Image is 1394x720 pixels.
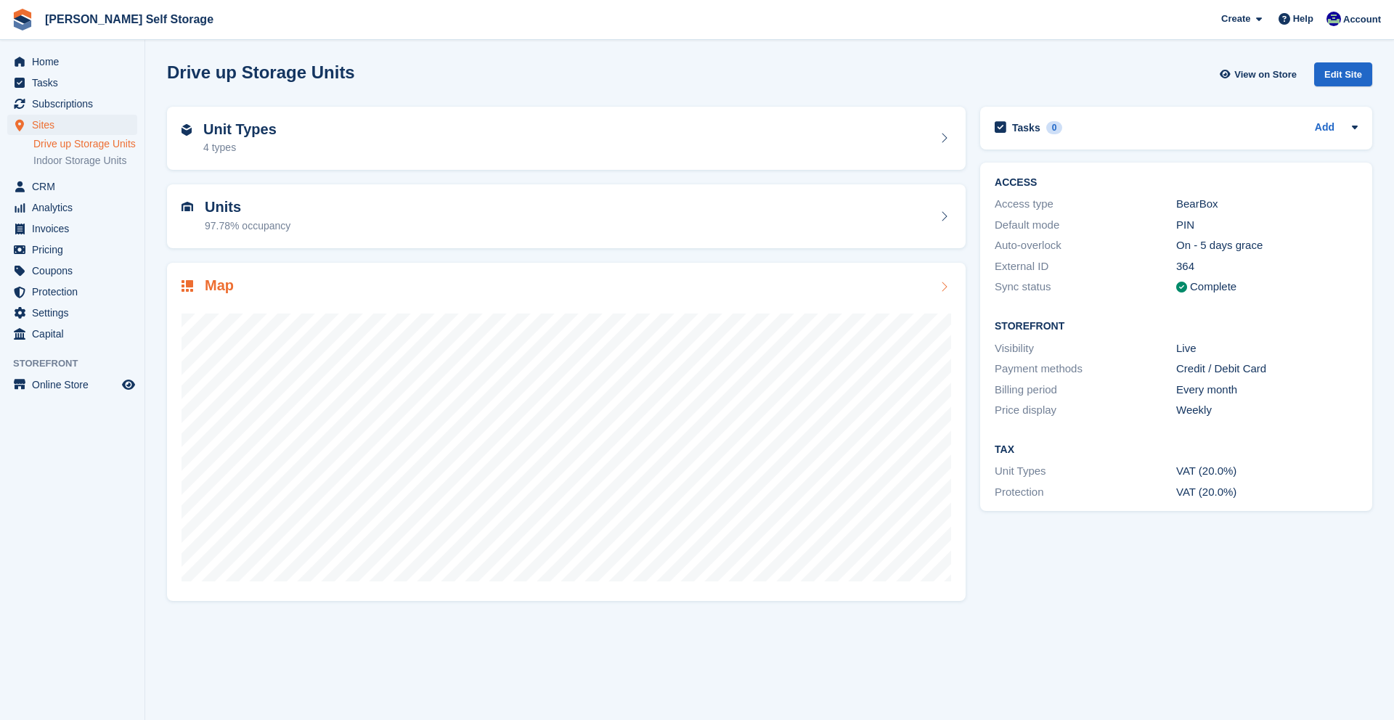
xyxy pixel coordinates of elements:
[32,176,119,197] span: CRM
[32,52,119,72] span: Home
[7,115,137,135] a: menu
[203,140,277,155] div: 4 types
[32,303,119,323] span: Settings
[995,237,1176,254] div: Auto-overlock
[995,463,1176,480] div: Unit Types
[1176,382,1358,398] div: Every month
[32,197,119,218] span: Analytics
[32,240,119,260] span: Pricing
[1221,12,1250,26] span: Create
[995,340,1176,357] div: Visibility
[182,280,193,292] img: map-icn-33ee37083ee616e46c38cad1a60f524a97daa1e2b2c8c0bc3eb3415660979fc1.svg
[32,324,119,344] span: Capital
[995,196,1176,213] div: Access type
[7,375,137,395] a: menu
[7,176,137,197] a: menu
[7,324,137,344] a: menu
[32,218,119,239] span: Invoices
[995,321,1358,332] h2: Storefront
[995,382,1176,398] div: Billing period
[32,261,119,281] span: Coupons
[120,376,137,393] a: Preview store
[7,261,137,281] a: menu
[1176,340,1358,357] div: Live
[7,303,137,323] a: menu
[1234,67,1297,82] span: View on Store
[7,282,137,302] a: menu
[205,218,290,234] div: 97.78% occupancy
[7,197,137,218] a: menu
[33,137,137,151] a: Drive up Storage Units
[32,375,119,395] span: Online Store
[1012,121,1040,134] h2: Tasks
[1176,237,1358,254] div: On - 5 days grace
[203,121,277,138] h2: Unit Types
[1315,120,1334,136] a: Add
[205,277,234,294] h2: Map
[32,94,119,114] span: Subscriptions
[995,217,1176,234] div: Default mode
[1343,12,1381,27] span: Account
[1293,12,1313,26] span: Help
[32,282,119,302] span: Protection
[1176,402,1358,419] div: Weekly
[182,124,192,136] img: unit-type-icn-2b2737a686de81e16bb02015468b77c625bbabd49415b5ef34ead5e3b44a266d.svg
[7,218,137,239] a: menu
[167,263,966,602] a: Map
[7,73,137,93] a: menu
[39,7,219,31] a: [PERSON_NAME] Self Storage
[1046,121,1063,134] div: 0
[13,356,144,371] span: Storefront
[7,240,137,260] a: menu
[7,52,137,72] a: menu
[1314,62,1372,86] div: Edit Site
[1314,62,1372,92] a: Edit Site
[7,94,137,114] a: menu
[32,73,119,93] span: Tasks
[167,62,355,82] h2: Drive up Storage Units
[1326,12,1341,26] img: Justin Farthing
[32,115,119,135] span: Sites
[1176,484,1358,501] div: VAT (20.0%)
[1176,361,1358,377] div: Credit / Debit Card
[1176,217,1358,234] div: PIN
[167,107,966,171] a: Unit Types 4 types
[1190,279,1236,295] div: Complete
[995,361,1176,377] div: Payment methods
[12,9,33,30] img: stora-icon-8386f47178a22dfd0bd8f6a31ec36ba5ce8667c1dd55bd0f319d3a0aa187defe.svg
[995,177,1358,189] h2: ACCESS
[205,199,290,216] h2: Units
[995,258,1176,275] div: External ID
[167,184,966,248] a: Units 97.78% occupancy
[1176,463,1358,480] div: VAT (20.0%)
[1218,62,1303,86] a: View on Store
[1176,258,1358,275] div: 364
[182,202,193,212] img: unit-icn-7be61d7bf1b0ce9d3e12c5938cc71ed9869f7b940bace4675aadf7bd6d80202e.svg
[995,444,1358,456] h2: Tax
[995,484,1176,501] div: Protection
[995,279,1176,295] div: Sync status
[1176,196,1358,213] div: BearBox
[33,154,137,168] a: Indoor Storage Units
[995,402,1176,419] div: Price display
